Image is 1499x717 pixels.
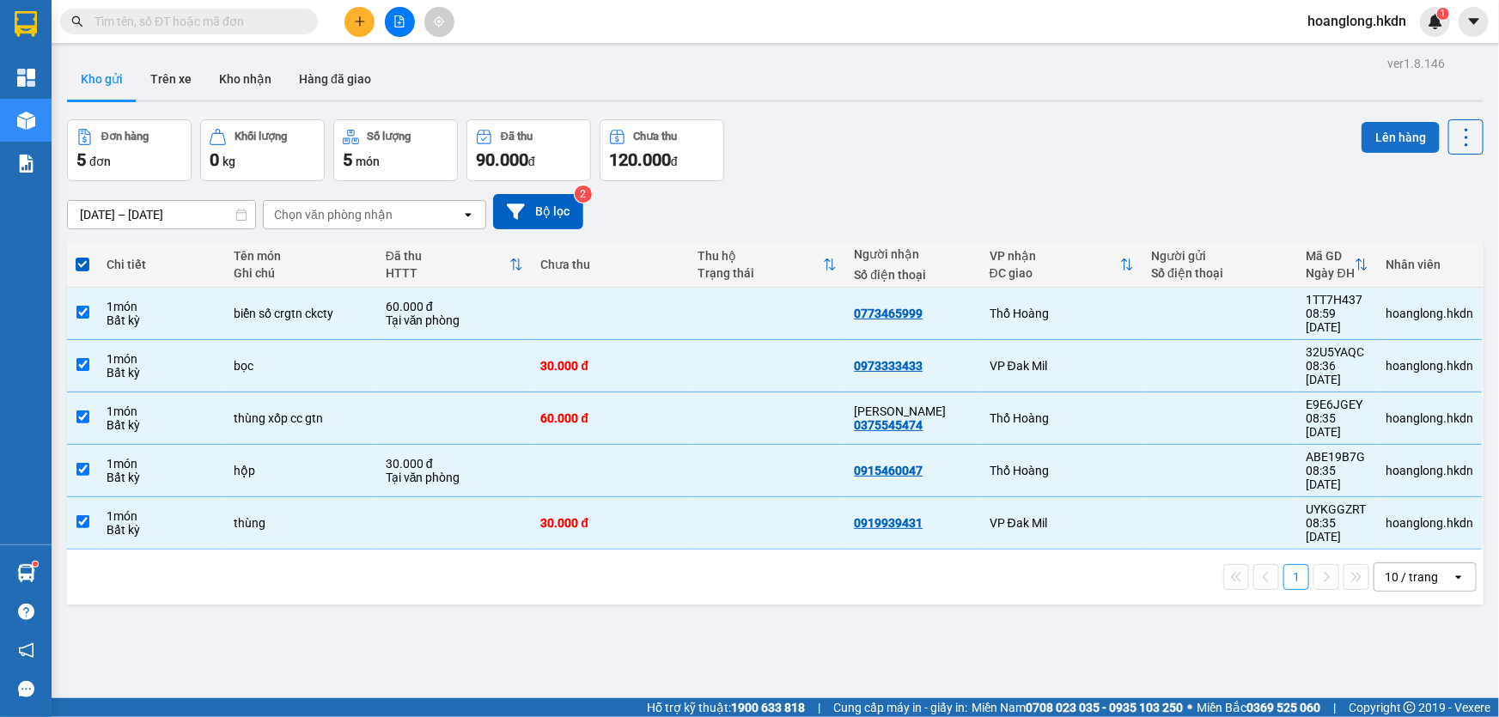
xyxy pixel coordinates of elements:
strong: 0708 023 035 - 0935 103 250 [1026,701,1183,714]
div: 1 món [107,457,216,471]
div: E9E6JGEY [1307,398,1368,411]
div: Đã thu [501,131,533,143]
span: caret-down [1466,14,1482,29]
th: Toggle SortBy [981,242,1143,288]
span: ⚪️ [1187,704,1192,711]
div: 60.000 đ [386,300,524,313]
div: VP Đak Mil [990,359,1134,373]
div: Khối lượng [235,131,287,143]
th: Toggle SortBy [377,242,533,288]
div: 0375545474 [854,418,923,432]
span: search [71,15,83,27]
button: aim [424,7,454,37]
div: Bất kỳ [107,523,216,537]
button: Kho gửi [67,58,137,100]
span: đ [528,155,535,168]
svg: open [461,208,475,222]
div: Số điện thoại [1151,266,1289,280]
span: đơn [89,155,111,168]
button: 1 [1283,564,1309,590]
button: Đơn hàng5đơn [67,119,192,181]
div: hoanglong.hkdn [1386,307,1473,320]
button: Hàng đã giao [285,58,385,100]
button: Số lượng5món [333,119,458,181]
div: Chưa thu [634,131,678,143]
div: 1 món [107,300,216,313]
div: UYKGGZRT [1307,502,1368,516]
div: 0973333433 [854,359,923,373]
div: Mã GD [1307,249,1355,263]
span: Miền Nam [972,698,1183,717]
div: 0915460047 [854,464,923,477]
div: bọc [234,359,369,373]
div: Người gửi [1151,249,1289,263]
div: Số lượng [368,131,411,143]
sup: 1 [33,562,38,567]
img: logo-vxr [15,11,37,37]
span: file-add [393,15,405,27]
span: Miền Bắc [1197,698,1320,717]
div: Bất kỳ [107,366,216,380]
div: HTTT [386,266,510,280]
div: Đã thu [386,249,510,263]
button: file-add [385,7,415,37]
button: Chưa thu120.000đ [600,119,724,181]
button: Khối lượng0kg [200,119,325,181]
strong: 1900 633 818 [731,701,805,714]
span: | [818,698,820,717]
div: VP nhận [990,249,1120,263]
span: 90.000 [476,149,528,170]
th: Toggle SortBy [1298,242,1377,288]
button: Bộ lọc [493,194,583,229]
div: 08:59 [DATE] [1307,307,1368,334]
span: 120.000 [609,149,671,170]
div: Chi tiết [107,258,216,271]
span: đ [671,155,678,168]
div: Thổ Hoàng [990,464,1134,477]
div: Đơn hàng [101,131,149,143]
span: Hỗ trợ kỹ thuật: [647,698,805,717]
svg: open [1452,570,1465,584]
div: thùng [234,516,369,530]
div: 1 món [107,352,216,366]
div: 32U5YAQC [1307,345,1368,359]
span: hoanglong.hkdn [1294,10,1420,32]
div: 10 / trang [1385,568,1438,586]
div: hoanglong.hkdn [1386,464,1473,477]
div: 0773465999 [854,307,923,320]
div: 08:36 [DATE] [1307,359,1368,386]
div: ver 1.8.146 [1387,54,1445,73]
span: question-circle [18,604,34,620]
div: 60.000 đ [540,411,680,425]
div: Số điện thoại [854,268,972,282]
div: Người nhận [854,247,972,261]
span: 1 [1440,8,1446,20]
div: Tại văn phòng [386,471,524,484]
span: | [1333,698,1336,717]
span: 5 [76,149,86,170]
span: món [356,155,380,168]
div: Thổ Hoàng [990,411,1134,425]
div: 0919939431 [854,516,923,530]
div: ĐC giao [990,266,1120,280]
div: biển số crgtn ckcty [234,307,369,320]
sup: 1 [1437,8,1449,20]
img: warehouse-icon [17,112,35,130]
div: 08:35 [DATE] [1307,411,1368,439]
div: Thu hộ [698,249,824,263]
div: 30.000 đ [540,359,680,373]
div: Nhân viên [1386,258,1473,271]
div: Ghi chú [234,266,369,280]
input: Tìm tên, số ĐT hoặc mã đơn [94,12,297,31]
div: 08:35 [DATE] [1307,516,1368,544]
button: Lên hàng [1362,122,1440,153]
span: notification [18,642,34,659]
span: aim [433,15,445,27]
div: 08:35 [DATE] [1307,464,1368,491]
input: Select a date range. [68,201,255,228]
img: warehouse-icon [17,564,35,582]
span: Cung cấp máy in - giấy in: [833,698,967,717]
div: 1 món [107,509,216,523]
div: 1TT7H437 [1307,293,1368,307]
th: Toggle SortBy [689,242,846,288]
